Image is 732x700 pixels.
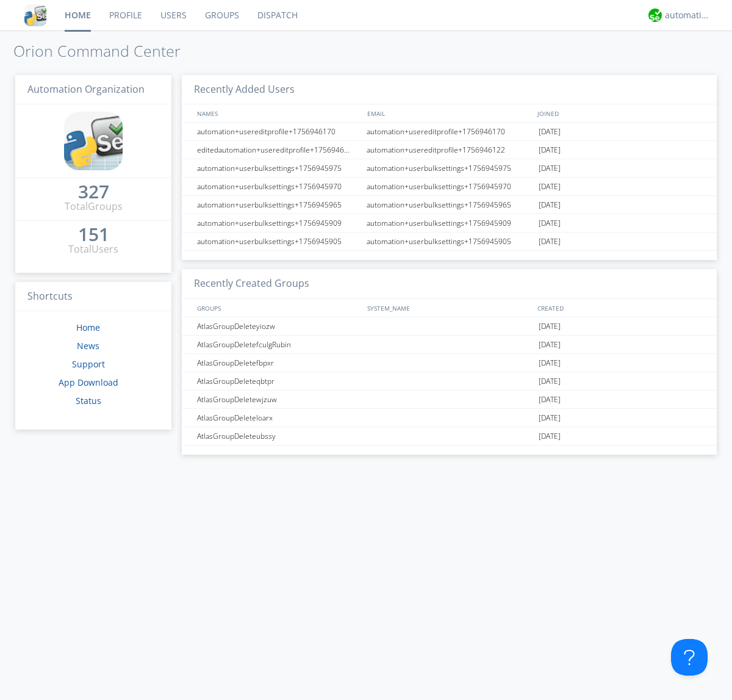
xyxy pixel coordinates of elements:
[539,317,561,336] span: [DATE]
[182,391,717,409] a: AtlasGroupDeletewjzuw[DATE]
[364,196,536,214] div: automation+userbulksettings+1756945965
[15,282,171,312] h3: Shortcuts
[539,214,561,233] span: [DATE]
[182,196,717,214] a: automation+userbulksettings+1756945965automation+userbulksettings+1756945965[DATE]
[364,159,536,177] div: automation+userbulksettings+1756945975
[539,372,561,391] span: [DATE]
[182,141,717,159] a: editedautomation+usereditprofile+1756946122automation+usereditprofile+1756946122[DATE]
[68,242,118,256] div: Total Users
[194,409,363,427] div: AtlasGroupDeleteloarx
[182,409,717,427] a: AtlasGroupDeleteloarx[DATE]
[76,395,101,406] a: Status
[539,123,561,141] span: [DATE]
[59,377,118,388] a: App Download
[27,82,145,96] span: Automation Organization
[182,336,717,354] a: AtlasGroupDeletefculgRubin[DATE]
[72,358,105,370] a: Support
[78,228,109,240] div: 151
[539,409,561,427] span: [DATE]
[539,391,561,409] span: [DATE]
[78,186,109,198] div: 327
[194,317,363,335] div: AtlasGroupDeleteyiozw
[78,228,109,242] a: 151
[182,75,717,105] h3: Recently Added Users
[539,159,561,178] span: [DATE]
[648,9,662,22] img: d2d01cd9b4174d08988066c6d424eccd
[539,354,561,372] span: [DATE]
[194,391,363,408] div: AtlasGroupDeletewjzuw
[182,354,717,372] a: AtlasGroupDeletefbpxr[DATE]
[182,372,717,391] a: AtlasGroupDeleteqbtpr[DATE]
[364,104,534,122] div: EMAIL
[364,141,536,159] div: automation+usereditprofile+1756946122
[364,214,536,232] div: automation+userbulksettings+1756945909
[539,427,561,446] span: [DATE]
[671,639,708,676] iframe: Toggle Customer Support
[182,178,717,196] a: automation+userbulksettings+1756945970automation+userbulksettings+1756945970[DATE]
[76,322,100,333] a: Home
[24,4,46,26] img: cddb5a64eb264b2086981ab96f4c1ba7
[194,299,361,317] div: GROUPS
[364,299,534,317] div: SYSTEM_NAME
[364,178,536,195] div: automation+userbulksettings+1756945970
[539,233,561,251] span: [DATE]
[534,299,705,317] div: CREATED
[182,427,717,446] a: AtlasGroupDeleteubssy[DATE]
[534,104,705,122] div: JOINED
[539,336,561,354] span: [DATE]
[65,200,123,214] div: Total Groups
[182,159,717,178] a: automation+userbulksettings+1756945975automation+userbulksettings+1756945975[DATE]
[539,141,561,159] span: [DATE]
[194,354,363,372] div: AtlasGroupDeletefbpxr
[194,141,363,159] div: editedautomation+usereditprofile+1756946122
[182,233,717,251] a: automation+userbulksettings+1756945905automation+userbulksettings+1756945905[DATE]
[194,372,363,390] div: AtlasGroupDeleteqbtpr
[364,233,536,250] div: automation+userbulksettings+1756945905
[78,186,109,200] a: 327
[194,196,363,214] div: automation+userbulksettings+1756945965
[194,159,363,177] div: automation+userbulksettings+1756945975
[539,196,561,214] span: [DATE]
[194,233,363,250] div: automation+userbulksettings+1756945905
[194,336,363,353] div: AtlasGroupDeletefculgRubin
[665,9,711,21] div: automation+atlas
[182,269,717,299] h3: Recently Created Groups
[194,214,363,232] div: automation+userbulksettings+1756945909
[64,112,123,170] img: cddb5a64eb264b2086981ab96f4c1ba7
[182,317,717,336] a: AtlasGroupDeleteyiozw[DATE]
[194,427,363,445] div: AtlasGroupDeleteubssy
[182,214,717,233] a: automation+userbulksettings+1756945909automation+userbulksettings+1756945909[DATE]
[194,104,361,122] div: NAMES
[539,178,561,196] span: [DATE]
[77,340,99,352] a: News
[194,123,363,140] div: automation+usereditprofile+1756946170
[194,178,363,195] div: automation+userbulksettings+1756945970
[364,123,536,140] div: automation+usereditprofile+1756946170
[182,123,717,141] a: automation+usereditprofile+1756946170automation+usereditprofile+1756946170[DATE]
